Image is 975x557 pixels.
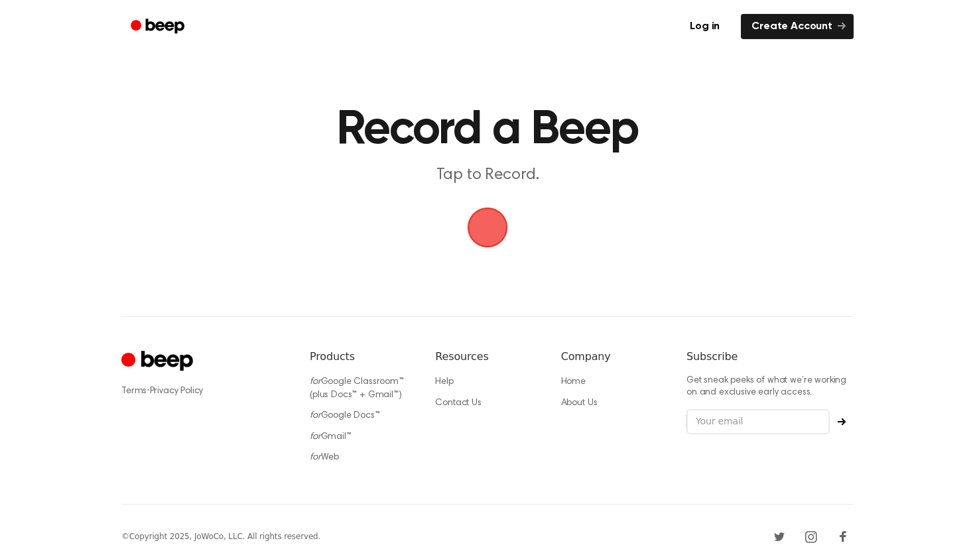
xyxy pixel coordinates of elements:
a: Facebook [832,526,854,547]
a: About Us [561,399,598,408]
h6: Company [561,349,665,365]
i: for [310,432,321,442]
a: Instagram [801,526,822,547]
div: © Copyright 2025, JoWoCo, LLC. All rights reserved. [121,530,320,542]
h6: Resources [435,349,539,365]
a: Cruip [121,349,196,375]
a: Privacy Policy [150,387,204,396]
h6: Subscribe [686,349,854,365]
div: · [121,385,289,398]
a: Terms [121,387,147,396]
a: Create Account [741,14,854,39]
a: Beep [121,14,196,40]
h6: Products [310,349,414,365]
a: Twitter [769,526,790,547]
p: Tap to Record. [233,164,742,186]
a: Help [435,377,453,387]
i: for [310,377,321,387]
a: Home [561,377,586,387]
button: Beep Logo [468,208,507,247]
h1: Record a Beep [148,106,827,154]
a: forWeb [310,453,339,462]
a: Contact Us [435,399,481,408]
a: forGoogle Docs™ [310,411,380,420]
p: Get sneak peeks of what we’re working on and exclusive early access. [686,375,854,399]
input: Your email [686,409,830,434]
button: Subscribe [830,418,854,426]
i: for [310,453,321,462]
i: for [310,411,321,420]
a: forGoogle Classroom™ (plus Docs™ + Gmail™) [310,377,404,400]
a: Log in [677,11,733,42]
a: forGmail™ [310,432,352,442]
